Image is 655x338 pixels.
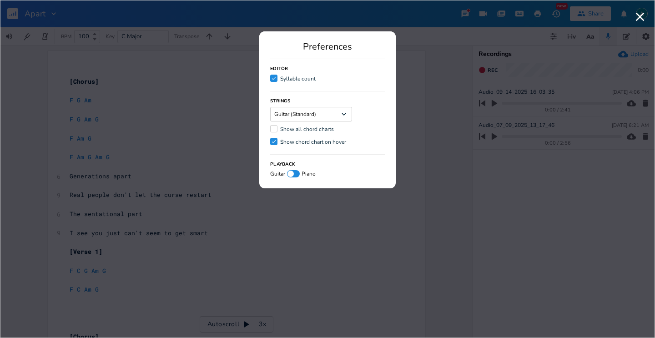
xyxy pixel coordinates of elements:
div: Preferences [270,42,385,51]
div: Syllable count [280,76,316,81]
div: Show chord chart on hover [280,139,346,145]
div: Show all chord charts [280,126,334,132]
h3: Strings [270,99,290,103]
h3: Editor [270,66,288,71]
span: Guitar [270,171,285,177]
span: Guitar (Standard) [274,111,316,117]
h3: Playback [270,162,295,166]
span: Piano [302,171,316,177]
